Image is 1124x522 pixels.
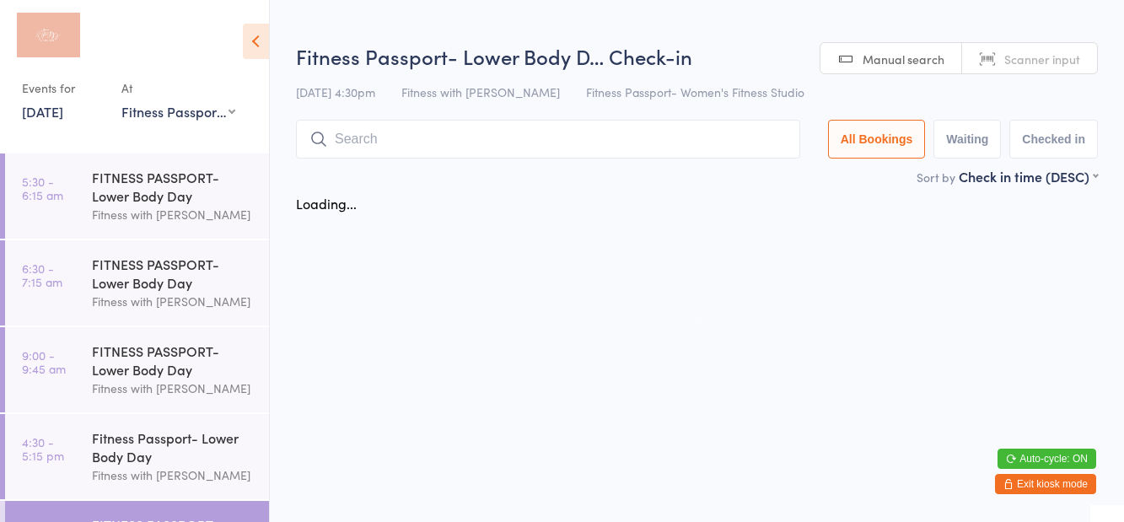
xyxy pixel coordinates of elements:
div: Events for [22,74,105,102]
div: Fitness Passport- Lower Body Day [92,428,255,465]
time: 9:00 - 9:45 am [22,348,66,375]
span: Scanner input [1004,51,1080,67]
div: Fitness with [PERSON_NAME] [92,292,255,311]
div: Fitness with [PERSON_NAME] [92,205,255,224]
a: 6:30 -7:15 amFITNESS PASSPORT- Lower Body DayFitness with [PERSON_NAME] [5,240,269,326]
button: Auto-cycle: ON [998,449,1096,469]
button: All Bookings [828,120,926,159]
button: Waiting [933,120,1001,159]
span: [DATE] 4:30pm [296,83,375,100]
span: Manual search [863,51,944,67]
div: FITNESS PASSPORT- Lower Body Day [92,342,255,379]
a: 9:00 -9:45 amFITNESS PASSPORT- Lower Body DayFitness with [PERSON_NAME] [5,327,269,412]
button: Checked in [1009,120,1098,159]
a: 5:30 -6:15 amFITNESS PASSPORT- Lower Body DayFitness with [PERSON_NAME] [5,153,269,239]
img: Fitness with Zoe [17,13,80,57]
span: Fitness with [PERSON_NAME] [401,83,560,100]
div: Fitness with [PERSON_NAME] [92,465,255,485]
a: [DATE] [22,102,63,121]
div: Fitness Passport- Women's Fitness Studio [121,102,235,121]
h2: Fitness Passport- Lower Body D… Check-in [296,42,1098,70]
div: Check in time (DESC) [959,167,1098,186]
time: 5:30 - 6:15 am [22,175,63,202]
input: Search [296,120,800,159]
a: 4:30 -5:15 pmFitness Passport- Lower Body DayFitness with [PERSON_NAME] [5,414,269,499]
div: Fitness with [PERSON_NAME] [92,379,255,398]
button: Exit kiosk mode [995,474,1096,494]
div: FITNESS PASSPORT- Lower Body Day [92,255,255,292]
time: 6:30 - 7:15 am [22,261,62,288]
label: Sort by [917,169,955,186]
div: FITNESS PASSPORT- Lower Body Day [92,168,255,205]
time: 4:30 - 5:15 pm [22,435,64,462]
span: Fitness Passport- Women's Fitness Studio [586,83,804,100]
div: At [121,74,235,102]
div: Loading... [296,194,357,213]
